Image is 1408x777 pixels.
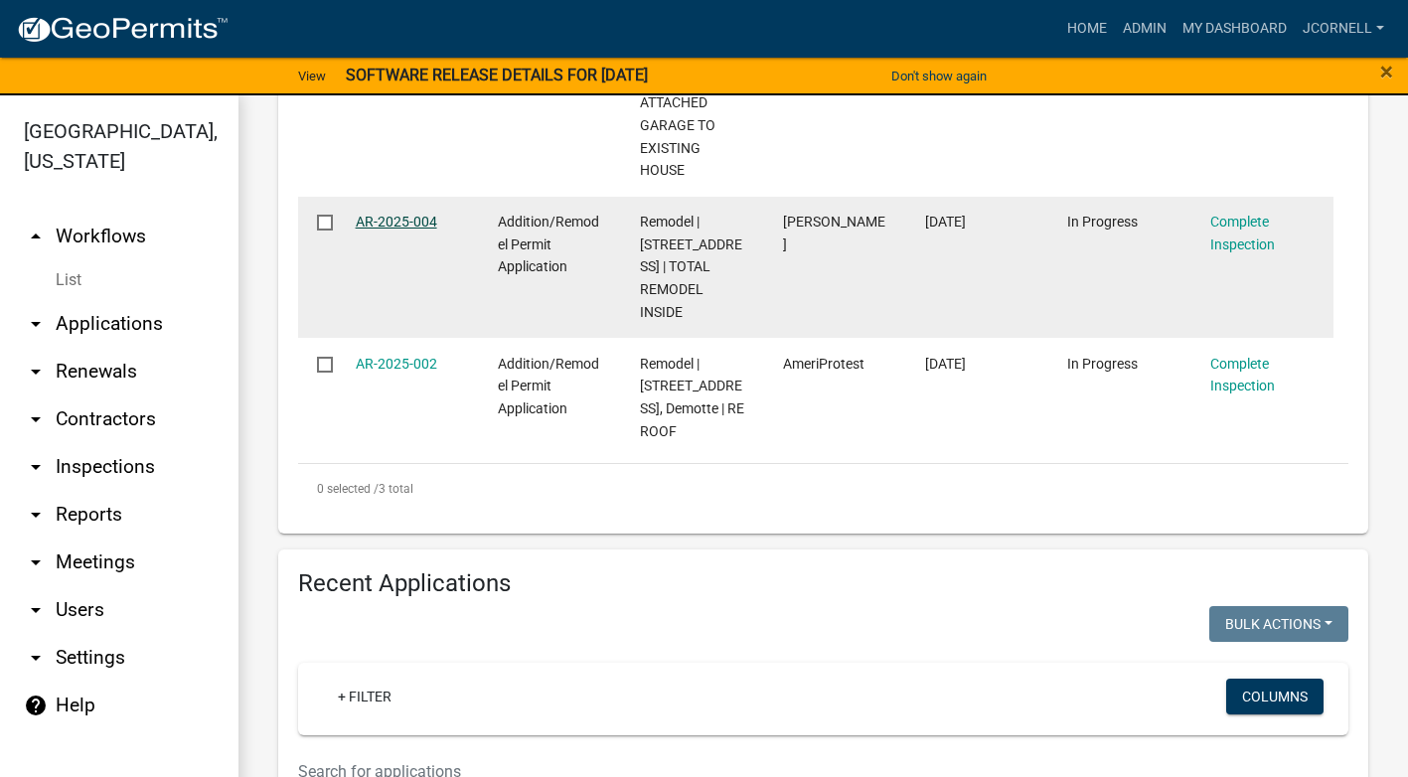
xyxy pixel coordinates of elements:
a: + Filter [322,679,407,714]
i: arrow_drop_up [24,225,48,248]
a: Complete Inspection [1210,356,1275,394]
span: 09/15/2025 [925,214,966,230]
i: help [24,694,48,717]
i: arrow_drop_down [24,550,48,574]
span: In Progress [1067,356,1138,372]
button: Bulk Actions [1209,606,1348,642]
a: My Dashboard [1174,10,1295,48]
a: Complete Inspection [1210,214,1275,252]
strong: SOFTWARE RELEASE DETAILS FOR [DATE] [346,66,648,84]
span: Addition/Remodel Permit Application [498,356,599,417]
i: arrow_drop_down [24,360,48,384]
button: Columns [1226,679,1324,714]
span: 0 selected / [317,482,379,496]
a: AR-2025-002 [356,356,437,372]
a: jcornell [1295,10,1392,48]
button: Don't show again [883,60,995,92]
a: Home [1059,10,1115,48]
button: Close [1380,60,1393,83]
span: AmeriProtest [783,356,864,372]
span: Remodel | 1958 W St Rd 10, Lake Village | TOTAL REMODEL INSIDE [640,214,742,320]
span: In Progress [1067,214,1138,230]
i: arrow_drop_down [24,407,48,431]
i: arrow_drop_down [24,503,48,527]
span: × [1380,58,1393,85]
h4: Recent Applications [298,569,1348,598]
span: 09/15/2025 [925,356,966,372]
span: Addition/Remodel Permit Application [498,214,599,275]
i: arrow_drop_down [24,455,48,479]
div: 3 total [298,464,1348,514]
a: AR-2025-004 [356,214,437,230]
span: Addition | 5861 W 625 S, Morocco | 24X52 ADDITION ATTACHED GARAGE TO EXISTING HOUSE [640,4,742,178]
span: Remodel | 2603 E 1071 N Lot 8, Demotte | RE ROOF [640,356,744,439]
i: arrow_drop_down [24,598,48,622]
a: Admin [1115,10,1174,48]
a: View [290,60,334,92]
i: arrow_drop_down [24,646,48,670]
i: arrow_drop_down [24,312,48,336]
span: ANNA DABKOWSKI [783,214,885,252]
